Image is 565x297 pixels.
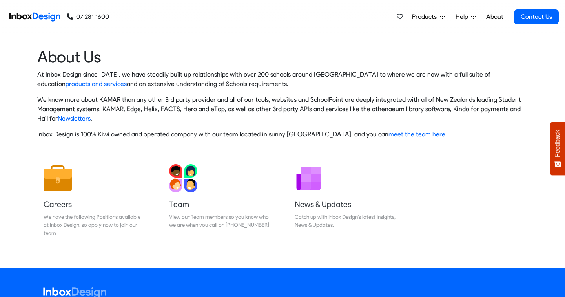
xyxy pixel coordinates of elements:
[514,9,559,24] a: Contact Us
[37,158,151,243] a: Careers We have the following Positions available at Inbox Design, so apply now to join our team
[44,213,145,237] div: We have the following Positions available at Inbox Design, so apply now to join our team
[44,164,72,192] img: 2022_01_13_icon_job.svg
[388,130,445,138] a: meet the team here
[295,199,396,210] h5: News & Updates
[456,12,471,22] span: Help
[295,164,323,192] img: 2022_01_12_icon_newsletter.svg
[44,199,145,210] h5: Careers
[37,47,528,67] heading: About Us
[66,80,127,88] a: products and services
[288,158,402,243] a: News & Updates Catch up with Inbox Design's latest Insights, News & Updates.
[169,164,197,192] img: 2022_01_13_icon_team.svg
[452,9,479,25] a: Help
[58,115,91,122] a: Newsletters
[412,12,440,22] span: Products
[550,122,565,175] button: Feedback - Show survey
[295,213,396,229] div: Catch up with Inbox Design's latest Insights, News & Updates.
[554,130,561,157] span: Feedback
[163,158,277,243] a: Team View our Team members so you know who we are when you call on [PHONE_NUMBER]
[169,213,270,229] div: View our Team members so you know who we are when you call on [PHONE_NUMBER]
[484,9,505,25] a: About
[169,199,270,210] h5: Team
[37,95,528,123] p: We know more about KAMAR than any other 3rd party provider and all of our tools, websites and Sch...
[37,130,528,139] p: Inbox Design is 100% Kiwi owned and operated company with our team located in sunny [GEOGRAPHIC_D...
[409,9,448,25] a: Products
[67,12,109,22] a: 07 281 1600
[37,70,528,89] p: At Inbox Design since [DATE], we have steadily built up relationships with over 200 schools aroun...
